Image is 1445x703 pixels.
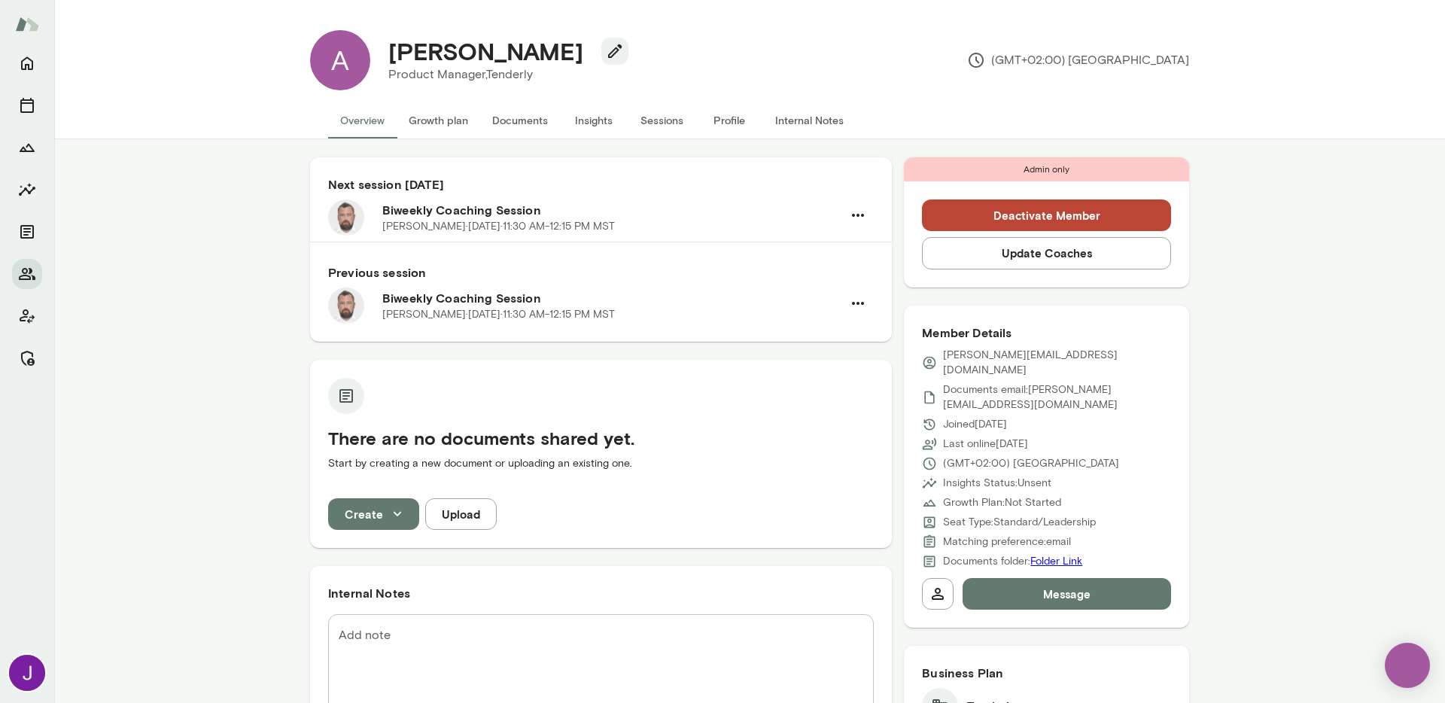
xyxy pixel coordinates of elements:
button: Sessions [628,102,695,138]
h6: Biweekly Coaching Session [382,201,842,219]
p: Insights Status: Unsent [943,476,1051,491]
p: Growth Plan: Not Started [943,495,1061,510]
p: Joined [DATE] [943,417,1007,432]
a: Folder Link [1030,555,1082,568]
img: Jocelyn Grodin [9,655,45,691]
h6: Member Details [922,324,1171,342]
p: [PERSON_NAME][EMAIL_ADDRESS][DOMAIN_NAME] [943,348,1171,378]
h6: Biweekly Coaching Session [382,289,842,307]
div: Admin only [904,157,1189,181]
div: A [310,30,370,90]
button: Overview [328,102,397,138]
button: Sessions [12,90,42,120]
button: Home [12,48,42,78]
p: Start by creating a new document or uploading an existing one. [328,456,874,471]
button: Documents [12,217,42,247]
button: Manage [12,343,42,373]
h6: Business Plan [922,664,1171,682]
img: Mento [15,10,39,38]
h4: [PERSON_NAME] [388,37,583,65]
button: Insights [12,175,42,205]
button: Documents [480,102,560,138]
p: Product Manager, Tenderly [388,65,616,84]
p: Last online [DATE] [943,437,1028,452]
h6: Previous session [328,263,874,282]
button: Profile [695,102,763,138]
p: Seat Type: Standard/Leadership [943,515,1096,530]
button: Growth plan [397,102,480,138]
p: (GMT+02:00) [GEOGRAPHIC_DATA] [967,51,1189,69]
button: Members [12,259,42,289]
button: Message [963,578,1171,610]
h6: Internal Notes [328,584,874,602]
p: [PERSON_NAME] · [DATE] · 11:30 AM-12:15 PM MST [382,307,615,322]
button: Insights [560,102,628,138]
button: Client app [12,301,42,331]
h6: Next session [DATE] [328,175,874,193]
button: Deactivate Member [922,199,1171,231]
button: Internal Notes [763,102,856,138]
p: [PERSON_NAME] · [DATE] · 11:30 AM-12:15 PM MST [382,219,615,234]
button: Upload [425,498,497,530]
p: Documents email: [PERSON_NAME][EMAIL_ADDRESS][DOMAIN_NAME] [943,382,1171,412]
p: Matching preference: email [943,534,1071,549]
p: Documents folder: [943,554,1082,569]
h5: There are no documents shared yet. [328,426,874,450]
button: Update Coaches [922,237,1171,269]
p: (GMT+02:00) [GEOGRAPHIC_DATA] [943,456,1119,471]
button: Create [328,498,419,530]
button: Growth Plan [12,132,42,163]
